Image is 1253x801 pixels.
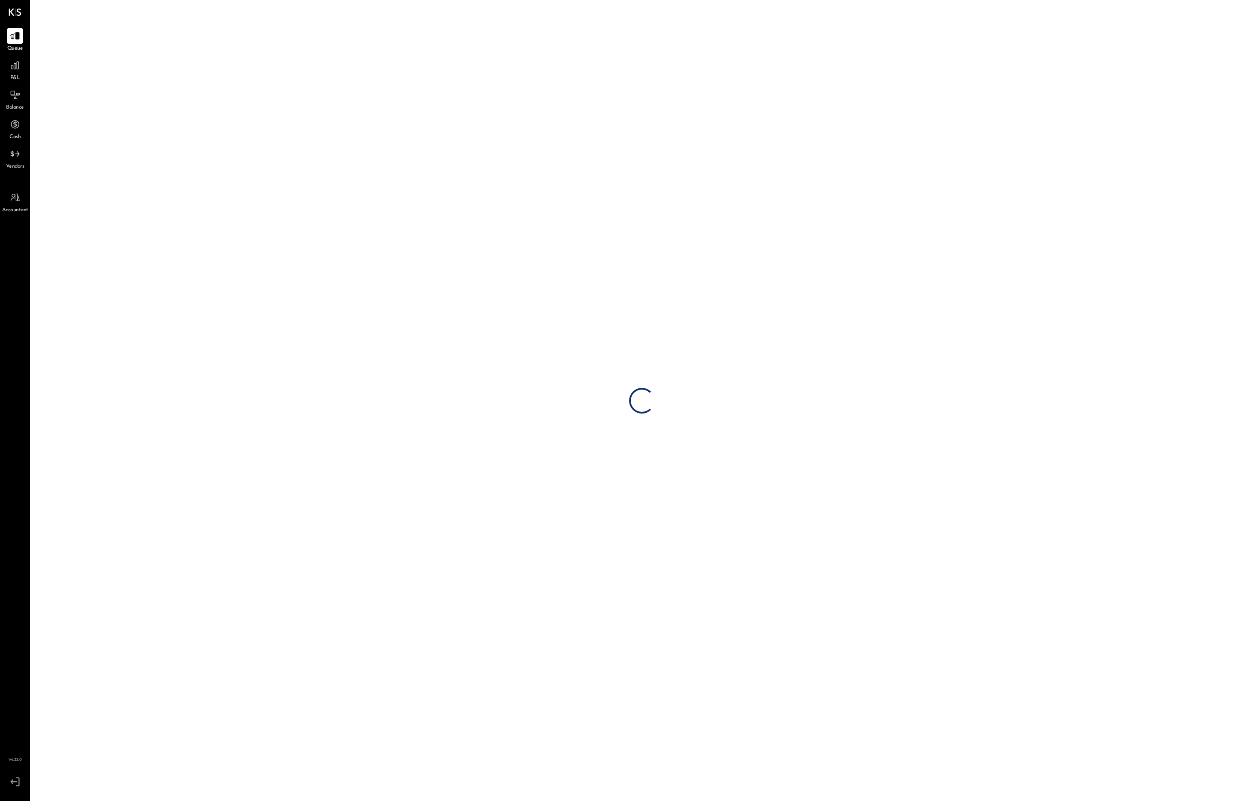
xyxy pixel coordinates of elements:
a: Queue [0,28,30,53]
a: P&L [0,57,30,82]
span: P&L [10,74,20,82]
span: Queue [7,45,23,53]
a: Accountant [0,189,30,214]
span: Accountant [2,207,28,214]
span: Cash [9,133,21,141]
span: Balance [6,104,24,112]
a: Balance [0,87,30,112]
span: Vendors [6,163,24,171]
a: Vendors [0,146,30,171]
a: Cash [0,116,30,141]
